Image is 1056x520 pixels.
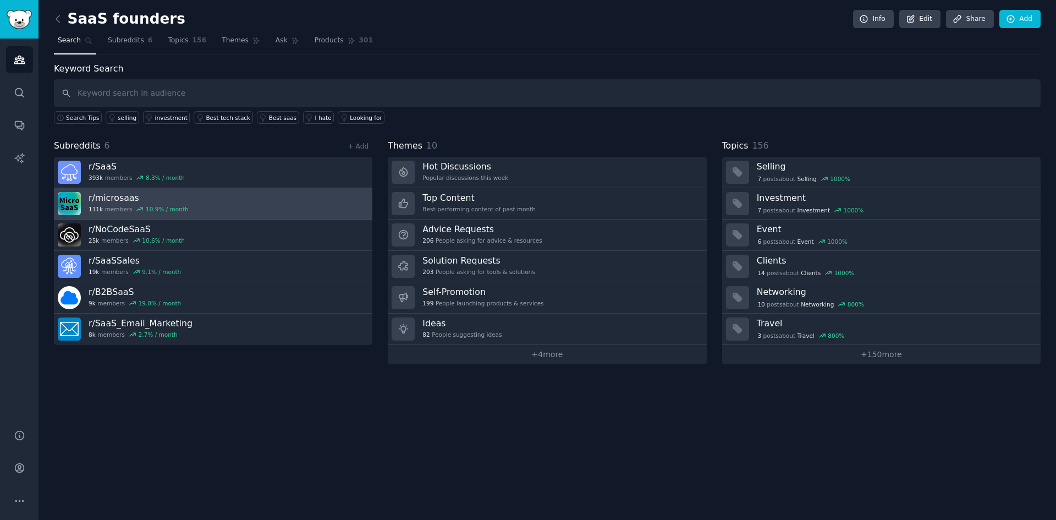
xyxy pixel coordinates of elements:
[798,206,830,214] span: Investment
[722,188,1041,220] a: Investment7postsaboutInvestment1000%
[54,188,372,220] a: r/microsaas111kmembers10.9% / month
[206,114,250,122] div: Best tech stack
[757,237,849,247] div: post s about
[757,255,1033,266] h3: Clients
[422,286,543,298] h3: Self-Promotion
[89,331,193,338] div: members
[89,331,96,338] span: 8k
[422,299,433,307] span: 199
[422,255,535,266] h3: Solution Requests
[757,174,851,184] div: post s about
[757,269,765,277] span: 14
[139,299,182,307] div: 19.0 % / month
[338,111,384,124] a: Looking for
[801,300,834,308] span: Networking
[422,318,502,329] h3: Ideas
[168,36,188,46] span: Topics
[106,111,139,124] a: selling
[722,282,1041,314] a: Networking10postsaboutNetworking800%
[58,161,81,184] img: SaaS
[757,318,1033,329] h3: Travel
[359,36,373,46] span: 301
[311,32,377,54] a: Products301
[276,36,288,46] span: Ask
[350,114,382,122] div: Looking for
[757,205,865,215] div: post s about
[422,237,542,244] div: People asking for advice & resources
[58,223,81,247] img: NoCodeSaaS
[388,139,422,153] span: Themes
[194,111,252,124] a: Best tech stack
[54,79,1041,107] input: Keyword search in audience
[142,268,181,276] div: 9.1 % / month
[89,205,189,213] div: members
[89,174,103,182] span: 393k
[388,157,706,188] a: Hot DiscussionsPopular discussions this week
[89,161,185,172] h3: r/ SaaS
[388,345,706,364] a: +4more
[54,220,372,251] a: r/NoCodeSaaS25kmembers10.6% / month
[834,269,855,277] div: 1000 %
[142,237,185,244] div: 10.6 % / month
[757,206,761,214] span: 7
[193,36,207,46] span: 156
[54,63,123,74] label: Keyword Search
[722,314,1041,345] a: Travel3postsaboutTravel800%
[218,32,264,54] a: Themes
[54,10,185,28] h2: SaaS founders
[798,175,817,183] span: Selling
[89,286,181,298] h3: r/ B2BSaaS
[757,300,765,308] span: 10
[54,111,102,124] button: Search Tips
[58,318,81,341] img: SaaS_Email_Marketing
[830,175,850,183] div: 1000 %
[155,114,188,122] div: investment
[757,175,761,183] span: 7
[757,331,845,341] div: post s about
[757,268,855,278] div: post s about
[272,32,303,54] a: Ask
[853,10,894,29] a: Info
[798,238,814,245] span: Event
[388,220,706,251] a: Advice Requests206People asking for advice & resources
[946,10,993,29] a: Share
[844,206,864,214] div: 1000 %
[54,32,96,54] a: Search
[757,238,761,245] span: 6
[422,299,543,307] div: People launching products & services
[422,205,536,213] div: Best-performing content of past month
[722,345,1041,364] a: +150more
[58,286,81,309] img: B2BSaaS
[89,268,181,276] div: members
[89,237,185,244] div: members
[89,205,103,213] span: 111k
[757,223,1033,235] h3: Event
[848,300,864,308] div: 800 %
[422,192,536,204] h3: Top Content
[58,192,81,215] img: microsaas
[54,251,372,282] a: r/SaaSSales19kmembers9.1% / month
[798,332,815,340] span: Travel
[422,237,433,244] span: 206
[269,114,296,122] div: Best saas
[89,174,185,182] div: members
[108,36,144,46] span: Subreddits
[388,282,706,314] a: Self-Promotion199People launching products & services
[89,268,99,276] span: 19k
[89,237,99,244] span: 25k
[757,332,761,340] span: 3
[828,332,844,340] div: 800 %
[118,114,136,122] div: selling
[422,223,542,235] h3: Advice Requests
[104,32,156,54] a: Subreddits6
[89,223,185,235] h3: r/ NoCodeSaaS
[722,157,1041,188] a: Selling7postsaboutSelling1000%
[89,318,193,329] h3: r/ SaaS_Email_Marketing
[722,251,1041,282] a: Clients14postsaboutClients1000%
[422,161,508,172] h3: Hot Discussions
[54,139,101,153] span: Subreddits
[54,157,372,188] a: r/SaaS393kmembers8.3% / month
[58,255,81,278] img: SaaSSales
[54,314,372,345] a: r/SaaS_Email_Marketing8kmembers2.7% / month
[422,331,430,338] span: 82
